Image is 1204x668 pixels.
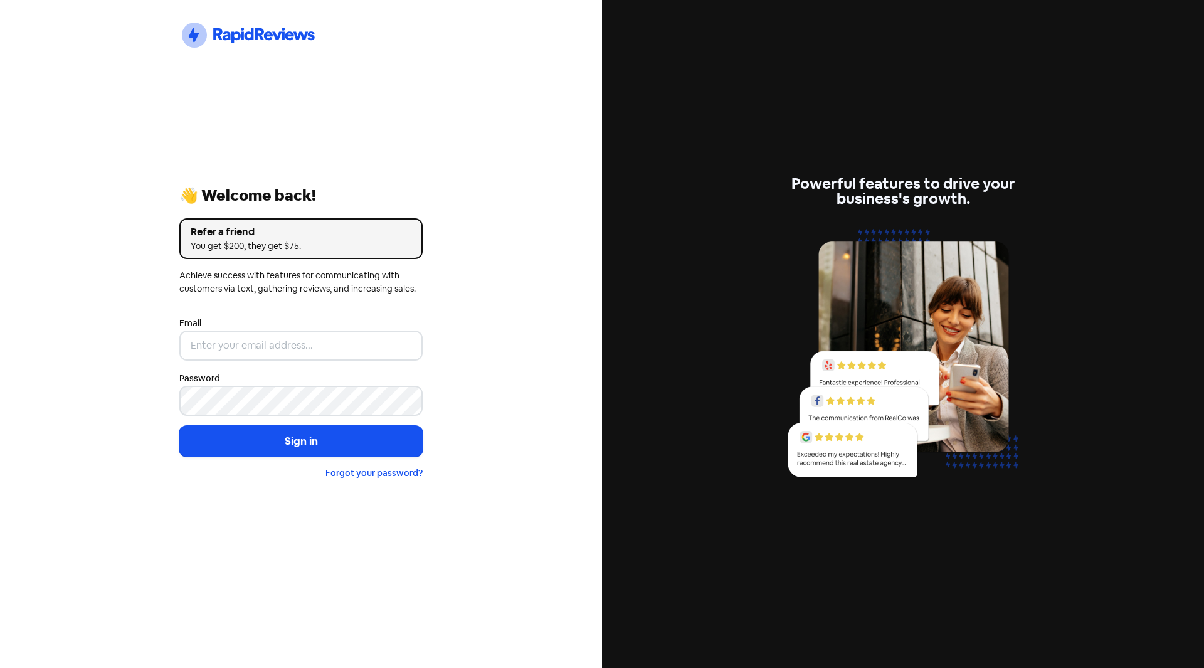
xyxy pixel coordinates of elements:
label: Email [179,317,201,330]
input: Enter your email address... [179,331,423,361]
div: Achieve success with features for communicating with customers via text, gathering reviews, and i... [179,269,423,295]
div: 👋 Welcome back! [179,188,423,203]
button: Sign in [179,426,423,457]
div: Powerful features to drive your business's growth. [781,176,1025,206]
img: reviews [781,221,1025,492]
a: Forgot your password? [325,467,423,479]
div: You get $200, they get $75. [191,240,411,253]
label: Password [179,372,220,385]
div: Refer a friend [191,225,411,240]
